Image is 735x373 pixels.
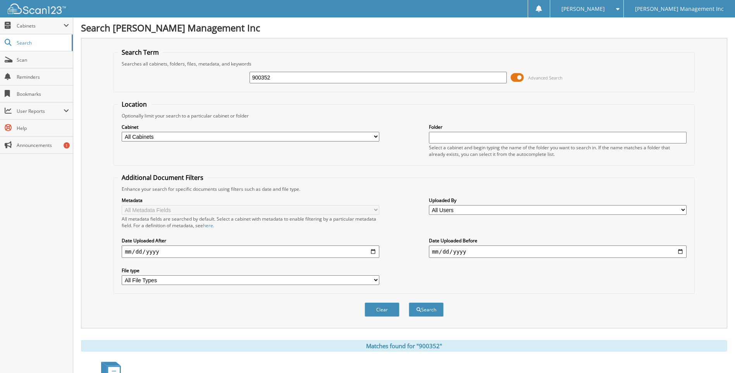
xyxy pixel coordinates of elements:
[122,216,379,229] div: All metadata fields are searched by default. Select a cabinet with metadata to enable filtering b...
[17,91,69,97] span: Bookmarks
[365,302,399,317] button: Clear
[122,267,379,274] label: File type
[429,197,687,204] label: Uploaded By
[17,142,69,149] span: Announcements
[118,112,690,119] div: Optionally limit your search to a particular cabinet or folder
[64,142,70,149] div: 1
[17,57,69,63] span: Scan
[561,7,605,11] span: [PERSON_NAME]
[118,100,151,109] legend: Location
[203,222,213,229] a: here
[429,237,687,244] label: Date Uploaded Before
[118,173,207,182] legend: Additional Document Filters
[429,245,687,258] input: end
[429,124,687,130] label: Folder
[17,108,64,114] span: User Reports
[122,124,379,130] label: Cabinet
[118,186,690,192] div: Enhance your search for specific documents using filters such as date and file type.
[429,144,687,157] div: Select a cabinet and begin typing the name of the folder you want to search in. If the name match...
[17,22,64,29] span: Cabinets
[8,3,66,14] img: scan123-logo-white.svg
[122,237,379,244] label: Date Uploaded After
[17,40,68,46] span: Search
[17,125,69,131] span: Help
[118,48,163,57] legend: Search Term
[122,245,379,258] input: start
[81,340,727,352] div: Matches found for "900352"
[17,74,69,80] span: Reminders
[122,197,379,204] label: Metadata
[409,302,444,317] button: Search
[118,60,690,67] div: Searches all cabinets, folders, files, metadata, and keywords
[81,21,727,34] h1: Search [PERSON_NAME] Management Inc
[528,75,563,81] span: Advanced Search
[635,7,724,11] span: [PERSON_NAME] Management Inc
